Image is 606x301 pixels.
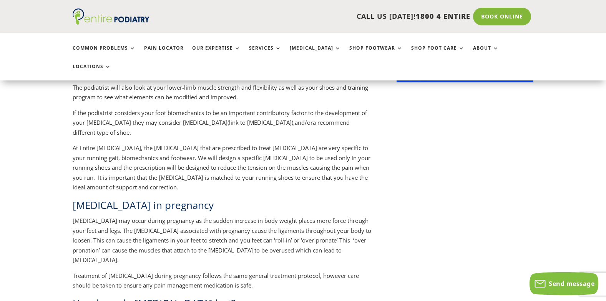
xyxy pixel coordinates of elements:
[73,45,136,62] a: Common Problems
[73,8,149,25] img: logo (1)
[473,45,499,62] a: About
[73,143,372,198] p: At Entire [MEDICAL_DATA], the [MEDICAL_DATA] that are prescribed to treat [MEDICAL_DATA] are very...
[411,45,465,62] a: Shop Foot Care
[349,45,403,62] a: Shop Footwear
[179,12,470,22] p: CALL US [DATE]!
[73,271,372,296] p: Treatment of [MEDICAL_DATA] during pregnancy follows the same general treatment protocol, however...
[73,108,372,144] p: If the podiatrist considers your foot biomechanics to be an important contributory factor to the ...
[73,64,111,80] a: Locations
[144,45,184,62] a: Pain Locator
[473,8,531,25] a: Book Online
[295,119,313,126] span: and/or
[73,18,149,26] a: Entire Podiatry
[549,279,594,288] span: Send message
[416,12,470,21] span: 1800 4 ENTIRE
[192,45,241,62] a: Our Expertise
[73,216,372,271] p: [MEDICAL_DATA] may occur during pregnancy as the sudden increase in body weight places more force...
[227,119,293,126] span: (link to [MEDICAL_DATA])
[73,198,214,212] span: [MEDICAL_DATA] in pregnancy
[73,83,372,108] p: The podiatrist will also look at your lower-limb muscle strength and flexibility as well as your ...
[249,45,281,62] a: Services
[290,45,341,62] a: [MEDICAL_DATA]
[530,272,598,295] button: Send message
